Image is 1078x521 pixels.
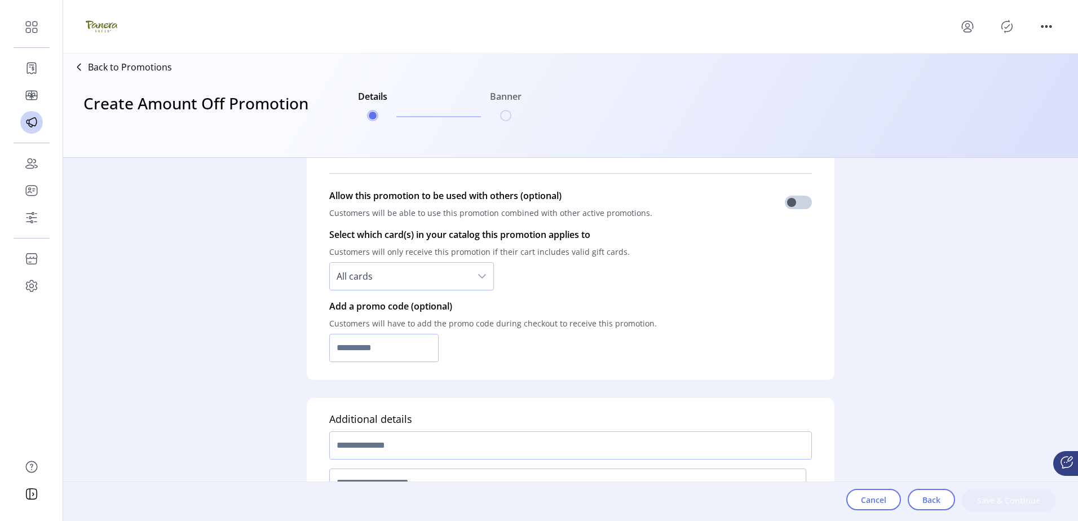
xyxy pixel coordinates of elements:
[86,11,117,42] img: logo
[958,17,977,36] button: menu
[83,91,308,138] h3: Create Amount Off Promotion
[329,241,630,262] p: Customers will only receive this promotion if their cart includes valid gift cards.
[329,299,657,313] p: Add a promo code (optional)
[358,90,387,110] h6: Details
[908,489,955,510] button: Back
[329,228,630,241] p: Select which card(s) in your catalog this promotion applies to
[1037,17,1055,36] button: menu
[922,494,940,506] span: Back
[861,494,886,506] span: Cancel
[846,489,901,510] button: Cancel
[330,263,471,290] span: All cards
[329,189,652,202] p: Allow this promotion to be used with others (optional)
[998,17,1016,36] button: Publisher Panel
[329,202,652,223] p: Customers will be able to use this promotion combined with other active promotions.
[329,313,657,334] p: Customers will have to add the promo code during checkout to receive this promotion.
[88,60,172,74] p: Back to Promotions
[471,263,493,290] div: dropdown trigger
[329,412,412,427] h5: Additional details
